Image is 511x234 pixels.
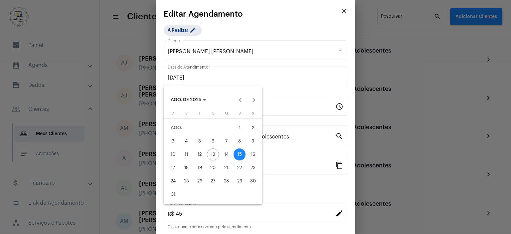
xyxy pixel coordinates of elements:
div: 31 [167,188,179,200]
button: Next month [247,94,260,107]
button: 24 de agosto de 2025 [166,174,180,188]
div: 24 [167,175,179,187]
button: 30 de agosto de 2025 [246,174,259,188]
div: 14 [220,148,232,160]
div: 3 [167,135,179,147]
button: 15 de agosto de 2025 [233,148,246,161]
div: 9 [247,135,259,147]
button: 25 de agosto de 2025 [180,174,193,188]
button: 17 de agosto de 2025 [166,161,180,174]
div: 21 [220,162,232,174]
button: 9 de agosto de 2025 [246,134,259,148]
div: 20 [207,162,219,174]
button: 4 de agosto de 2025 [180,134,193,148]
div: 2 [247,122,259,134]
button: 3 de agosto de 2025 [166,134,180,148]
span: AGO. DE 2025 [171,98,201,103]
button: 16 de agosto de 2025 [246,148,259,161]
div: 4 [180,135,192,147]
div: 23 [247,162,259,174]
button: 13 de agosto de 2025 [206,148,220,161]
div: 17 [167,162,179,174]
div: 29 [234,175,246,187]
button: 6 de agosto de 2025 [206,134,220,148]
button: Previous month [234,94,247,107]
span: Q [212,112,215,115]
button: 12 de agosto de 2025 [193,148,206,161]
button: 10 de agosto de 2025 [166,148,180,161]
span: Q [225,112,228,115]
span: D [172,112,174,115]
button: 1 de agosto de 2025 [233,121,246,134]
div: 18 [180,162,192,174]
div: 27 [207,175,219,187]
button: 22 de agosto de 2025 [233,161,246,174]
div: 11 [180,148,192,160]
div: 7 [220,135,232,147]
button: 20 de agosto de 2025 [206,161,220,174]
div: 1 [234,122,246,134]
button: 29 de agosto de 2025 [233,174,246,188]
button: Choose month and year [165,94,212,107]
div: 15 [234,148,246,160]
span: S [239,112,241,115]
button: 14 de agosto de 2025 [220,148,233,161]
button: 21 de agosto de 2025 [220,161,233,174]
td: AGO. [166,121,233,134]
button: 23 de agosto de 2025 [246,161,259,174]
div: 10 [167,148,179,160]
span: T [199,112,201,115]
div: 28 [220,175,232,187]
div: 30 [247,175,259,187]
button: 7 de agosto de 2025 [220,134,233,148]
div: 12 [194,148,206,160]
div: 26 [194,175,206,187]
button: 8 de agosto de 2025 [233,134,246,148]
div: 5 [194,135,206,147]
button: 31 de agosto de 2025 [166,188,180,201]
button: 18 de agosto de 2025 [180,161,193,174]
button: 5 de agosto de 2025 [193,134,206,148]
div: 8 [234,135,246,147]
button: 27 de agosto de 2025 [206,174,220,188]
button: 11 de agosto de 2025 [180,148,193,161]
button: 26 de agosto de 2025 [193,174,206,188]
div: 6 [207,135,219,147]
div: 16 [247,148,259,160]
button: 19 de agosto de 2025 [193,161,206,174]
span: S [185,112,188,115]
div: 13 [207,148,219,160]
span: S [252,112,254,115]
div: 22 [234,162,246,174]
button: 2 de agosto de 2025 [246,121,259,134]
div: 25 [180,175,192,187]
div: 19 [194,162,206,174]
button: 28 de agosto de 2025 [220,174,233,188]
